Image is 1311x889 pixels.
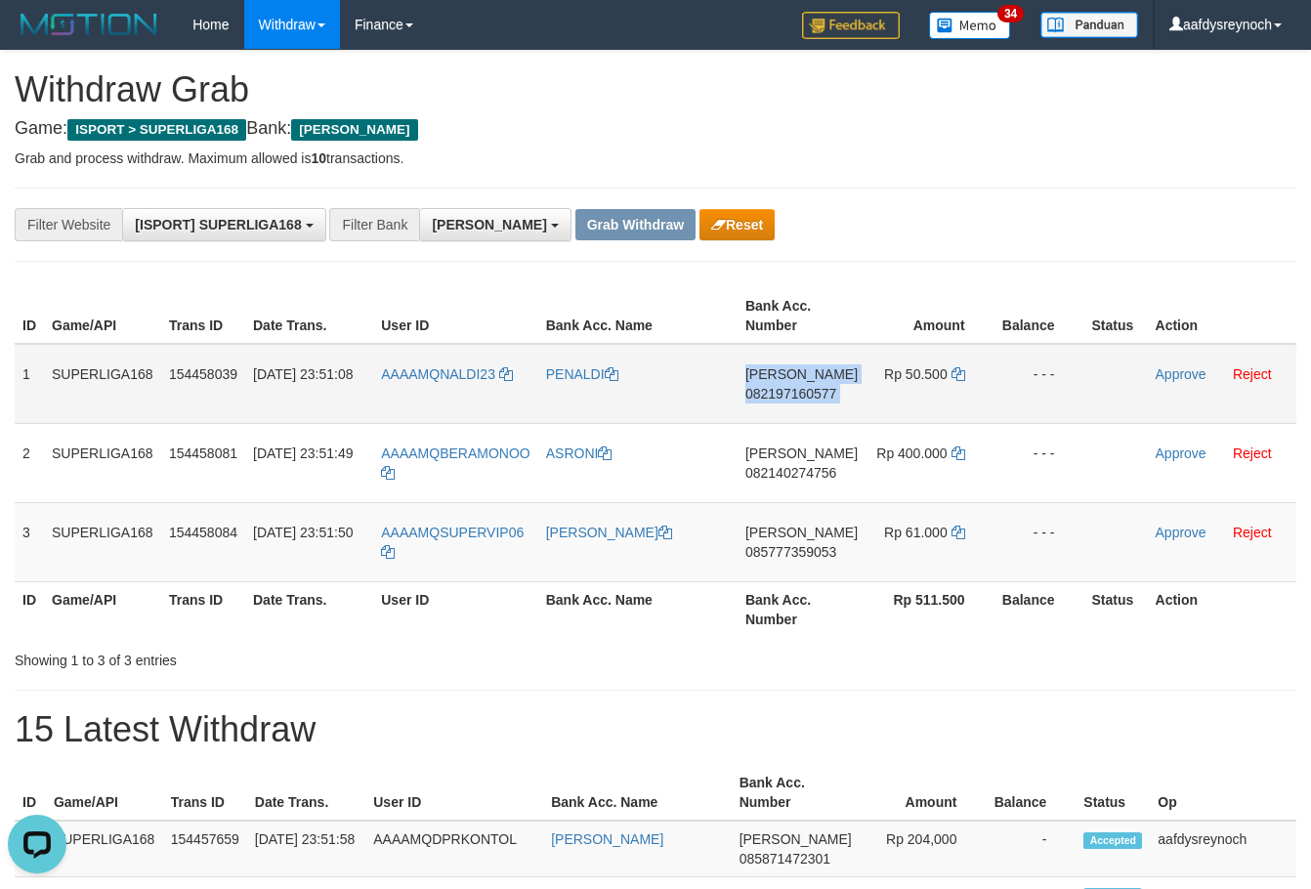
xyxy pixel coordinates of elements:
[546,525,672,540] a: [PERSON_NAME]
[745,544,836,560] span: Copy 085777359053 to clipboard
[381,525,524,540] span: AAAAMQSUPERVIP06
[738,581,866,637] th: Bank Acc. Number
[1233,366,1272,382] a: Reject
[169,525,237,540] span: 154458084
[1233,525,1272,540] a: Reject
[740,831,852,847] span: [PERSON_NAME]
[1148,288,1296,344] th: Action
[929,12,1011,39] img: Button%20Memo.svg
[169,366,237,382] span: 154458039
[546,366,618,382] a: PENALDI
[546,445,613,461] a: ASRONI
[575,209,696,240] button: Grab Withdraw
[253,366,353,382] span: [DATE] 23:51:08
[745,525,858,540] span: [PERSON_NAME]
[15,148,1296,168] p: Grab and process withdraw. Maximum allowed is transactions.
[1084,288,1148,344] th: Status
[884,525,948,540] span: Rp 61.000
[163,821,247,877] td: 154457659
[551,831,663,847] a: [PERSON_NAME]
[253,525,353,540] span: [DATE] 23:51:50
[952,525,965,540] a: Copy 61000 to clipboard
[15,643,531,670] div: Showing 1 to 3 of 3 entries
[994,344,1084,424] td: - - -
[745,445,858,461] span: [PERSON_NAME]
[15,10,163,39] img: MOTION_logo.png
[135,217,301,233] span: [ISPORT] SUPERLIGA168
[432,217,546,233] span: [PERSON_NAME]
[15,70,1296,109] h1: Withdraw Grab
[1150,821,1296,877] td: aafdysreynoch
[15,288,44,344] th: ID
[161,581,245,637] th: Trans ID
[860,765,987,821] th: Amount
[44,423,161,502] td: SUPERLIGA168
[329,208,419,241] div: Filter Bank
[44,288,161,344] th: Game/API
[67,119,246,141] span: ISPORT > SUPERLIGA168
[802,12,900,39] img: Feedback.jpg
[538,581,738,637] th: Bank Acc. Name
[1156,366,1206,382] a: Approve
[381,525,524,560] a: AAAAMQSUPERVIP06
[373,581,537,637] th: User ID
[986,821,1076,877] td: -
[381,445,529,461] span: AAAAMQBERAMONOO
[365,765,543,821] th: User ID
[169,445,237,461] span: 154458081
[738,288,866,344] th: Bank Acc. Number
[253,445,353,461] span: [DATE] 23:51:49
[161,288,245,344] th: Trans ID
[543,765,731,821] th: Bank Acc. Name
[311,150,326,166] strong: 10
[381,366,513,382] a: AAAAMQNALDI23
[997,5,1024,22] span: 34
[1040,12,1138,38] img: panduan.png
[994,288,1084,344] th: Balance
[291,119,417,141] span: [PERSON_NAME]
[15,581,44,637] th: ID
[15,423,44,502] td: 2
[44,502,161,581] td: SUPERLIGA168
[163,765,247,821] th: Trans ID
[15,119,1296,139] h4: Game: Bank:
[247,765,365,821] th: Date Trans.
[876,445,947,461] span: Rp 400.000
[1148,581,1296,637] th: Action
[247,821,365,877] td: [DATE] 23:51:58
[1083,832,1142,849] span: Accepted
[745,465,836,481] span: Copy 082140274756 to clipboard
[15,344,44,424] td: 1
[884,366,948,382] span: Rp 50.500
[15,502,44,581] td: 3
[8,8,66,66] button: Open LiveChat chat widget
[986,765,1076,821] th: Balance
[15,765,46,821] th: ID
[15,208,122,241] div: Filter Website
[1084,581,1148,637] th: Status
[994,502,1084,581] td: - - -
[365,821,543,877] td: AAAAMQDPRKONTOL
[866,581,994,637] th: Rp 511.500
[745,366,858,382] span: [PERSON_NAME]
[373,288,537,344] th: User ID
[732,765,860,821] th: Bank Acc. Number
[1156,525,1206,540] a: Approve
[381,445,529,481] a: AAAAMQBERAMONOO
[994,581,1084,637] th: Balance
[1076,765,1150,821] th: Status
[952,366,965,382] a: Copy 50500 to clipboard
[122,208,325,241] button: [ISPORT] SUPERLIGA168
[1150,765,1296,821] th: Op
[15,710,1296,749] h1: 15 Latest Withdraw
[866,288,994,344] th: Amount
[1156,445,1206,461] a: Approve
[381,366,495,382] span: AAAAMQNALDI23
[46,765,163,821] th: Game/API
[860,821,987,877] td: Rp 204,000
[1233,445,1272,461] a: Reject
[538,288,738,344] th: Bank Acc. Name
[245,581,373,637] th: Date Trans.
[699,209,775,240] button: Reset
[419,208,571,241] button: [PERSON_NAME]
